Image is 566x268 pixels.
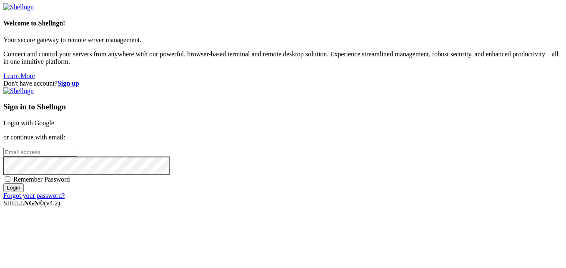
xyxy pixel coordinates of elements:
[3,192,65,199] a: Forgot your password?
[3,72,35,79] a: Learn More
[3,80,563,87] div: Don't have account?
[58,80,79,87] a: Sign up
[3,119,54,126] a: Login with Google
[3,36,563,44] p: Your secure gateway to remote server management.
[3,87,34,95] img: Shellngn
[24,200,39,207] b: NGN
[3,51,563,66] p: Connect and control your servers from anywhere with our powerful, browser-based terminal and remo...
[3,183,24,192] input: Login
[3,20,563,27] h4: Welcome to Shellngn!
[13,176,70,183] span: Remember Password
[3,148,77,157] input: Email address
[3,3,34,11] img: Shellngn
[44,200,60,207] span: 4.2.0
[3,102,563,111] h3: Sign in to Shellngn
[5,176,10,182] input: Remember Password
[3,200,60,207] span: SHELL ©
[3,134,563,141] p: or continue with email:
